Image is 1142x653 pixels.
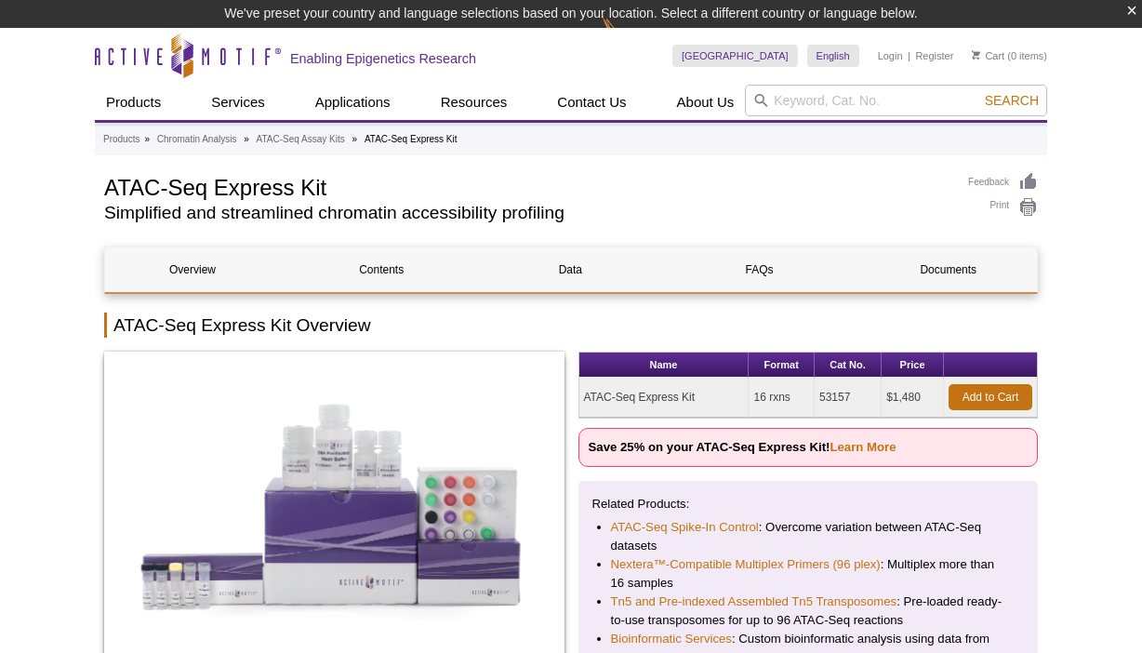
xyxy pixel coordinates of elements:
[95,85,172,120] a: Products
[985,93,1039,108] span: Search
[579,378,750,418] td: ATAC-Seq Express Kit
[157,131,237,148] a: Chromatin Analysis
[103,131,139,148] a: Products
[666,85,746,120] a: About Us
[972,49,1004,62] a: Cart
[815,378,882,418] td: 53157
[352,134,358,144] li: »
[592,495,1025,513] p: Related Products:
[611,555,881,574] a: Nextera™-Compatible Multiplex Primers (96 plex)
[749,378,815,418] td: 16 rxns
[144,134,150,144] li: »
[882,353,944,378] th: Price
[611,593,1006,630] li: : Pre-loaded ready-to-use transposomes for up to 96 ATAC-Seq reactions
[878,49,903,62] a: Login
[745,85,1047,116] input: Keyword, Cat. No.
[546,85,637,120] a: Contact Us
[611,518,1006,555] li: : Overcome variation between ATAC-Seq datasets
[672,45,798,67] a: [GEOGRAPHIC_DATA]
[483,247,657,292] a: Data
[294,247,469,292] a: Contents
[104,172,949,200] h1: ATAC-Seq Express Kit
[244,134,249,144] li: »
[915,49,953,62] a: Register
[611,518,759,537] a: ATAC-Seq Spike-In Control
[365,134,458,144] li: ATAC-Seq Express Kit
[290,50,476,67] h2: Enabling Epigenetics Research
[104,313,1038,338] h2: ATAC-Seq Express Kit Overview
[979,92,1044,109] button: Search
[972,45,1047,67] li: (0 items)
[579,353,750,378] th: Name
[104,205,949,221] h2: Simplified and streamlined chromatin accessibility profiling
[611,630,732,648] a: Bioinformatic Services
[589,440,896,454] strong: Save 25% on your ATAC-Seq Express Kit!
[105,247,280,292] a: Overview
[861,247,1036,292] a: Documents
[882,378,944,418] td: $1,480
[304,85,402,120] a: Applications
[257,131,345,148] a: ATAC-Seq Assay Kits
[968,172,1038,193] a: Feedback
[972,50,980,60] img: Your Cart
[200,85,276,120] a: Services
[430,85,519,120] a: Resources
[749,353,815,378] th: Format
[815,353,882,378] th: Cat No.
[672,247,847,292] a: FAQs
[968,197,1038,218] a: Print
[807,45,859,67] a: English
[830,440,896,454] a: Learn More
[949,384,1032,410] a: Add to Cart
[602,14,651,58] img: Change Here
[611,555,1006,593] li: : Multiplex more than 16 samples
[908,45,910,67] li: |
[611,593,897,611] a: Tn5 and Pre-indexed Assembled Tn5 Transposomes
